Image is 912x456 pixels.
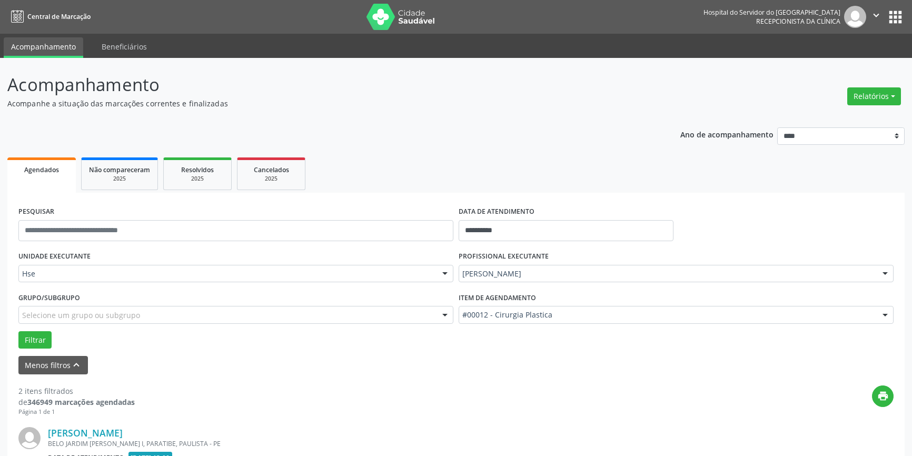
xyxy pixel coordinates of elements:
p: Ano de acompanhamento [680,127,774,141]
div: 2025 [171,175,224,183]
div: 2025 [89,175,150,183]
div: 2 itens filtrados [18,385,135,396]
div: Hospital do Servidor do [GEOGRAPHIC_DATA] [703,8,840,17]
span: Agendados [24,165,59,174]
div: Página 1 de 1 [18,408,135,417]
a: Central de Marcação [7,8,91,25]
a: Beneficiários [94,37,154,56]
span: [PERSON_NAME] [462,269,872,279]
button: Relatórios [847,87,901,105]
span: Central de Marcação [27,12,91,21]
label: Item de agendamento [459,290,536,306]
a: [PERSON_NAME] [48,427,123,439]
img: img [844,6,866,28]
label: UNIDADE EXECUTANTE [18,249,91,265]
img: img [18,427,41,449]
p: Acompanhe a situação das marcações correntes e finalizadas [7,98,636,109]
div: 2025 [245,175,298,183]
span: Recepcionista da clínica [756,17,840,26]
a: Acompanhamento [4,37,83,58]
div: BELO JARDIM [PERSON_NAME] I, PARATIBE, PAULISTA - PE [48,439,736,448]
button: print [872,385,894,407]
label: PROFISSIONAL EXECUTANTE [459,249,549,265]
span: #00012 - Cirurgia Plastica [462,310,872,320]
span: Cancelados [254,165,289,174]
span: Resolvidos [181,165,214,174]
span: Não compareceram [89,165,150,174]
p: Acompanhamento [7,72,636,98]
label: DATA DE ATENDIMENTO [459,204,534,220]
span: Selecione um grupo ou subgrupo [22,310,140,321]
button: Menos filtroskeyboard_arrow_up [18,356,88,374]
label: Grupo/Subgrupo [18,290,80,306]
span: Hse [22,269,432,279]
button: Filtrar [18,331,52,349]
button:  [866,6,886,28]
i:  [870,9,882,21]
i: print [877,390,889,402]
label: PESQUISAR [18,204,54,220]
div: de [18,396,135,408]
strong: 346949 marcações agendadas [27,397,135,407]
button: apps [886,8,905,26]
i: keyboard_arrow_up [71,359,82,371]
